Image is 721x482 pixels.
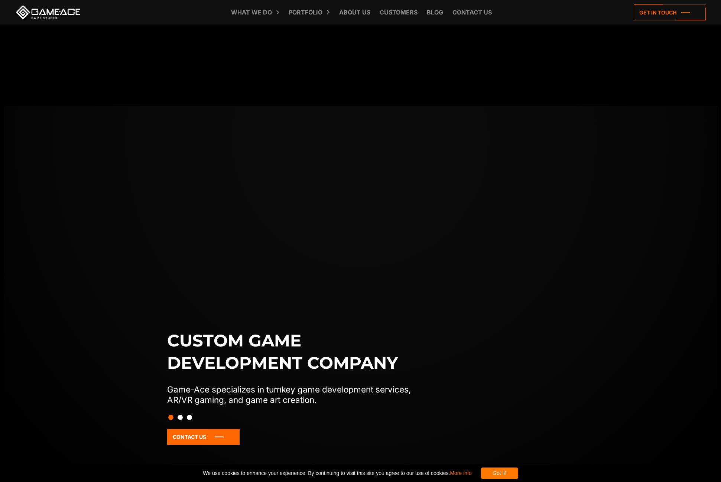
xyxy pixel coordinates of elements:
[167,429,240,445] a: Contact Us
[203,468,471,479] span: We use cookies to enhance your experience. By continuing to visit this site you agree to our use ...
[178,411,183,424] button: Slide 2
[450,470,471,476] a: More info
[481,468,518,479] div: Got it!
[187,411,192,424] button: Slide 3
[167,384,426,405] p: Game-Ace specializes in turnkey game development services, AR/VR gaming, and game art creation.
[634,4,706,20] a: Get in touch
[168,411,173,424] button: Slide 1
[167,329,426,374] h1: Custom game development company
